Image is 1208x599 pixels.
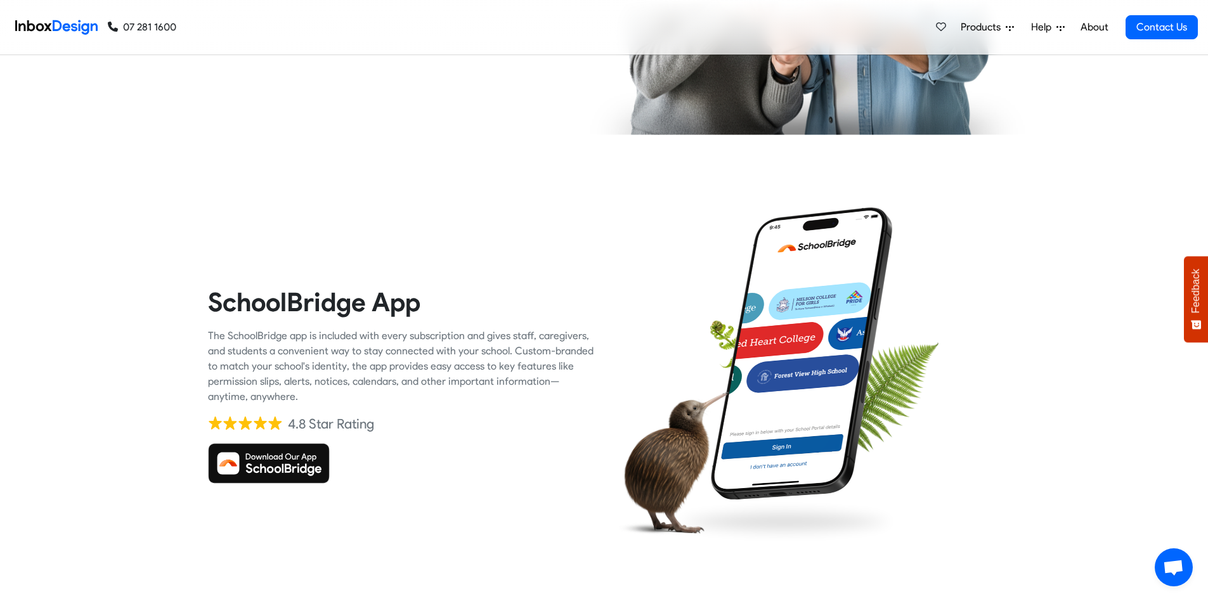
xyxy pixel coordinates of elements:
a: 07 281 1600 [108,20,176,35]
img: phone.png [698,207,905,501]
a: Products [956,15,1019,40]
span: Products [961,20,1006,35]
a: Help [1026,15,1070,40]
a: Contact Us [1126,15,1198,39]
div: The SchoolBridge app is included with every subscription and gives staff, caregivers, and student... [208,328,595,404]
img: shadow.png [668,496,903,547]
button: Feedback - Show survey [1184,256,1208,342]
img: kiwi_bird.png [614,389,729,543]
heading: SchoolBridge App [208,286,595,318]
img: Download SchoolBridge App [208,443,330,484]
span: Help [1031,20,1056,35]
a: About [1077,15,1112,40]
div: 4.8 Star Rating [288,415,374,434]
span: Feedback [1190,269,1202,313]
div: Open chat [1155,548,1193,586]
